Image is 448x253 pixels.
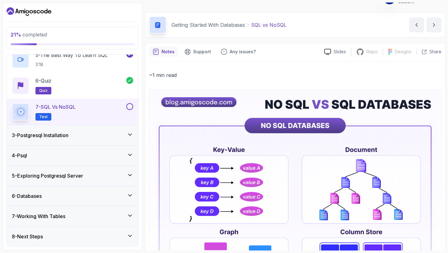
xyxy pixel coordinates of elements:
[366,49,378,55] p: Repo
[7,7,51,17] a: Dashboard
[230,49,256,55] p: Any issues?
[171,21,245,29] p: Getting Started With Databases
[217,47,259,57] button: Feedback button
[429,49,441,55] p: Share
[7,146,138,165] button: 4-Psql
[7,125,138,145] button: 3-Postgresql Installation
[7,227,138,246] button: 8-Next Steps
[7,166,138,186] button: 5-Exploring Postgresql Server
[12,212,65,220] h3: 7 - Working With Tables
[416,49,441,55] button: Share
[193,49,211,55] p: Support
[161,49,175,55] p: Notes
[7,186,138,206] button: 6-Databases
[427,17,441,32] button: next content
[12,51,133,68] button: 5-The Best Way To Learn SQL3:18
[334,49,346,55] p: Slides
[12,103,133,121] button: 7-SQL vs NoSQLText
[409,17,424,32] button: previous content
[395,49,411,55] p: Designs
[149,47,178,57] button: notes button
[35,61,108,68] p: 3:18
[149,71,441,79] p: ~1 min read
[12,152,27,159] h3: 4 - Psql
[11,31,47,38] span: completed
[12,172,83,179] h3: 5 - Exploring Postgresql Server
[7,206,138,226] button: 7-Working With Tables
[181,47,215,57] button: Support button
[251,21,287,29] p: SQL vs NoSQL
[39,88,48,93] span: quiz
[12,233,43,240] h3: 8 - Next Steps
[12,131,68,139] h3: 3 - Postgresql Installation
[35,51,108,59] p: 5 - The Best Way To Learn SQL
[39,114,48,119] span: Text
[12,77,133,94] button: 6-Quizquiz
[319,49,351,55] a: Slides
[11,31,21,38] span: 21 %
[35,77,51,84] p: 6 - Quiz
[35,103,76,111] p: 7 - SQL vs NoSQL
[12,192,42,200] h3: 6 - Databases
